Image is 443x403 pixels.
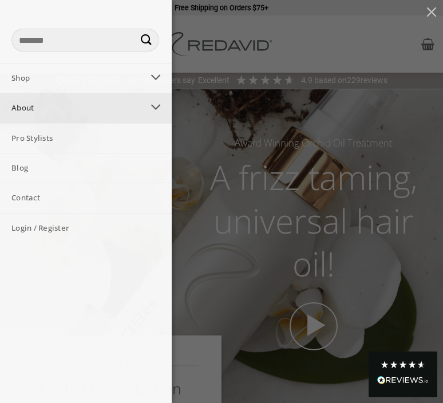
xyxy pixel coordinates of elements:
[380,360,426,369] div: 4.8 Stars
[377,376,429,384] img: REVIEWS.io
[11,222,69,234] span: Login / Register
[143,67,169,90] button: Toggle
[143,97,169,120] button: Toggle
[377,374,429,389] div: Read All Reviews
[369,351,437,397] div: Read All Reviews
[135,29,158,51] button: Submit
